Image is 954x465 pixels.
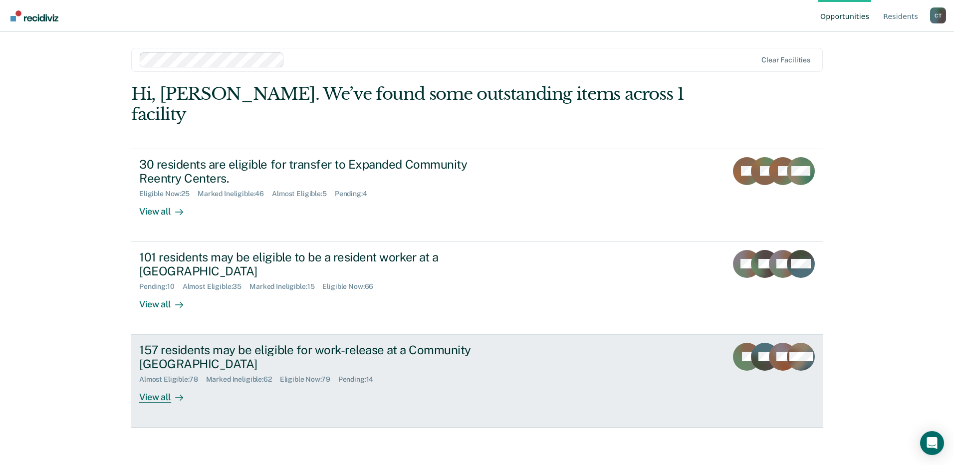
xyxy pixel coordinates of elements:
[131,84,685,125] div: Hi, [PERSON_NAME]. We’ve found some outstanding items across 1 facility
[322,282,381,291] div: Eligible Now : 66
[272,190,335,198] div: Almost Eligible : 5
[335,190,375,198] div: Pending : 4
[139,291,195,310] div: View all
[183,282,250,291] div: Almost Eligible : 35
[139,157,489,186] div: 30 residents are eligible for transfer to Expanded Community Reentry Centers.
[139,198,195,218] div: View all
[930,7,946,23] button: Profile dropdown button
[10,10,58,21] img: Recidiviz
[761,56,810,64] div: Clear facilities
[131,335,823,428] a: 157 residents may be eligible for work-release at a Community [GEOGRAPHIC_DATA]Almost Eligible:78...
[338,375,382,384] div: Pending : 14
[139,282,183,291] div: Pending : 10
[139,343,489,372] div: 157 residents may be eligible for work-release at a Community [GEOGRAPHIC_DATA]
[139,375,206,384] div: Almost Eligible : 78
[920,431,944,455] div: Open Intercom Messenger
[198,190,272,198] div: Marked Ineligible : 46
[206,375,280,384] div: Marked Ineligible : 62
[139,250,489,279] div: 101 residents may be eligible to be a resident worker at a [GEOGRAPHIC_DATA]
[249,282,322,291] div: Marked Ineligible : 15
[139,384,195,403] div: View all
[131,242,823,335] a: 101 residents may be eligible to be a resident worker at a [GEOGRAPHIC_DATA]Pending:10Almost Elig...
[131,149,823,242] a: 30 residents are eligible for transfer to Expanded Community Reentry Centers.Eligible Now:25Marke...
[930,7,946,23] div: C T
[139,190,198,198] div: Eligible Now : 25
[280,375,338,384] div: Eligible Now : 79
